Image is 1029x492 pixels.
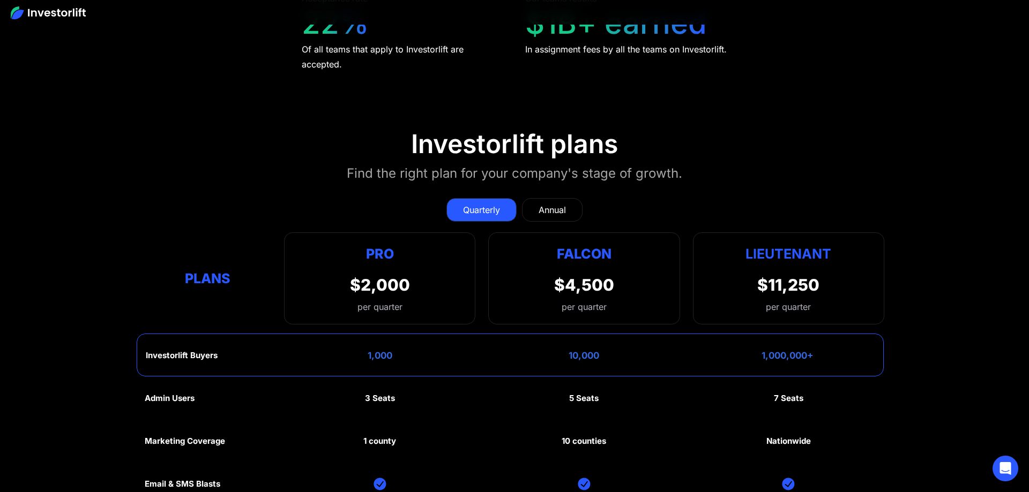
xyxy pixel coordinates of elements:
div: per quarter [562,300,607,313]
div: Email & SMS Blasts [145,479,220,489]
div: per quarter [350,300,410,313]
div: Find the right plan for your company's stage of growth. [347,164,682,183]
div: per quarter [766,300,811,313]
div: $4,500 [554,275,614,294]
div: Investorlift Buyers [146,351,218,360]
div: 3 Seats [365,393,395,403]
div: Pro [350,244,410,264]
div: $11,250 [757,275,819,294]
div: Annual [539,203,566,216]
div: Quarterly [463,203,500,216]
div: 10 counties [562,436,606,446]
div: Investorlift plans [411,128,618,160]
div: Plans [145,268,271,289]
div: 10,000 [569,350,599,361]
div: Admin Users [145,393,195,403]
div: Of all teams that apply to Investorlift are accepted. [302,42,505,72]
div: Falcon [557,244,612,264]
div: 1,000 [368,350,392,361]
div: Marketing Coverage [145,436,225,446]
div: 5 Seats [569,393,599,403]
div: Nationwide [766,436,811,446]
div: In assignment fees by all the teams on Investorlift. [525,42,727,57]
strong: Lieutenant [745,246,831,262]
div: 7 Seats [774,393,803,403]
div: 1 county [363,436,396,446]
div: Open Intercom Messenger [993,456,1018,481]
div: 1,000,000+ [762,350,814,361]
div: $2,000 [350,275,410,294]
